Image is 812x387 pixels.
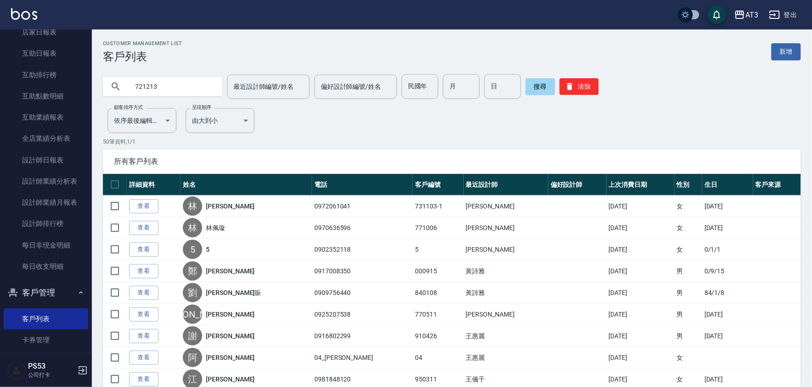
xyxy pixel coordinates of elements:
[675,196,702,217] td: 女
[4,235,88,256] a: 每日非現金明細
[312,196,413,217] td: 0972061041
[413,174,463,196] th: 客戶編號
[413,239,463,260] td: 5
[702,174,753,196] th: 生日
[675,347,702,369] td: 女
[413,260,463,282] td: 000915
[4,281,88,305] button: 客戶管理
[206,245,210,254] a: 5
[129,199,159,214] a: 查看
[206,310,255,319] a: [PERSON_NAME]
[413,347,463,369] td: 04
[206,202,255,211] a: [PERSON_NAME]
[413,217,463,239] td: 771006
[129,307,159,322] a: 查看
[183,196,202,216] div: 林
[103,138,801,146] p: 50 筆資料, 1 / 1
[186,108,255,133] div: 由大到小
[607,325,675,347] td: [DATE]
[702,304,753,325] td: [DATE]
[129,286,159,300] a: 查看
[206,223,225,232] a: 林佩璇
[7,361,26,380] img: Person
[702,239,753,260] td: 0/1/1
[464,174,548,196] th: 最近設計師
[129,372,159,387] a: 查看
[183,218,202,237] div: 林
[607,217,675,239] td: [DATE]
[11,8,37,20] img: Logo
[4,64,88,86] a: 互助排行榜
[675,239,702,260] td: 女
[4,213,88,234] a: 設計師排行榜
[103,40,182,46] h2: Customer Management List
[127,174,181,196] th: 詳細資料
[464,217,548,239] td: [PERSON_NAME]
[312,282,413,304] td: 0909756440
[206,375,255,384] a: [PERSON_NAME]
[28,362,75,371] h5: PS53
[114,104,143,111] label: 顧客排序方式
[675,282,702,304] td: 男
[464,239,548,260] td: [PERSON_NAME]
[183,261,202,281] div: 鄭
[183,326,202,346] div: 謝
[129,329,159,343] a: 查看
[607,174,675,196] th: 上次消費日期
[745,9,758,21] div: AT3
[607,304,675,325] td: [DATE]
[708,6,726,24] button: save
[129,264,159,278] a: 查看
[103,50,182,63] h3: 客戶列表
[766,6,801,23] button: 登出
[114,157,790,166] span: 所有客戶列表
[464,196,548,217] td: [PERSON_NAME]
[4,256,88,277] a: 每日收支明細
[312,217,413,239] td: 0970636596
[129,243,159,257] a: 查看
[702,260,753,282] td: 0/9/15
[4,308,88,329] a: 客戶列表
[464,304,548,325] td: [PERSON_NAME]
[607,196,675,217] td: [DATE]
[4,171,88,192] a: 設計師業績分析表
[206,288,261,297] a: [PERSON_NAME]賑
[464,282,548,304] td: 黃詩雅
[548,174,606,196] th: 偏好設計師
[413,325,463,347] td: 910426
[413,304,463,325] td: 770511
[206,266,255,276] a: [PERSON_NAME]
[4,150,88,171] a: 設計師日報表
[526,78,555,95] button: 搜尋
[4,22,88,43] a: 店家日報表
[413,196,463,217] td: 731103-1
[183,305,202,324] div: [PERSON_NAME]
[702,196,753,217] td: [DATE]
[464,325,548,347] td: 王惠麗
[464,260,548,282] td: 黃詩雅
[607,282,675,304] td: [DATE]
[183,240,202,259] div: 5
[4,43,88,64] a: 互助日報表
[464,347,548,369] td: 王惠麗
[312,239,413,260] td: 0902352118
[675,325,702,347] td: 男
[702,217,753,239] td: [DATE]
[312,260,413,282] td: 0917008350
[192,104,211,111] label: 呈現順序
[183,348,202,367] div: 阿
[4,128,88,149] a: 全店業績分析表
[4,192,88,213] a: 設計師業績月報表
[4,86,88,107] a: 互助點數明細
[4,329,88,351] a: 卡券管理
[675,174,702,196] th: 性別
[312,174,413,196] th: 電話
[702,282,753,304] td: 84/1/8
[108,108,176,133] div: 依序最後編輯時間
[753,174,801,196] th: 客戶來源
[607,260,675,282] td: [DATE]
[129,74,215,99] input: 搜尋關鍵字
[702,325,753,347] td: [DATE]
[181,174,312,196] th: 姓名
[129,351,159,365] a: 查看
